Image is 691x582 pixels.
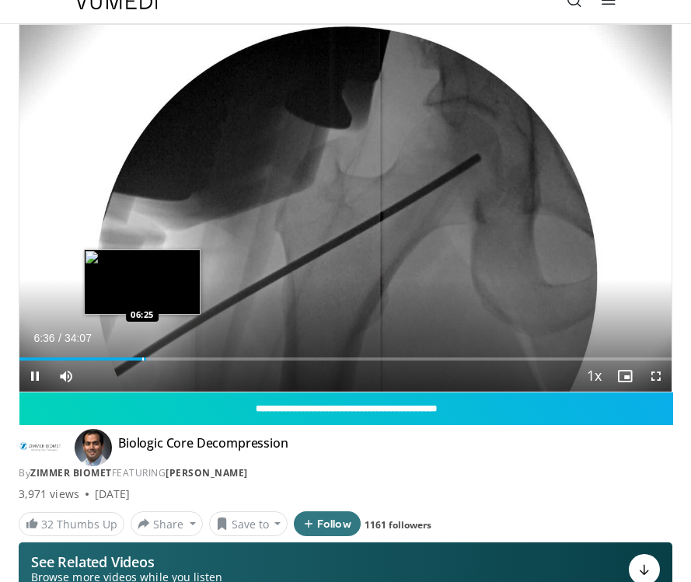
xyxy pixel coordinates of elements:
video-js: Video Player [19,25,672,392]
h4: Biologic Core Decompression [118,435,288,460]
a: Zimmer Biomet [30,466,112,479]
button: Share [131,511,203,536]
button: Playback Rate [578,361,609,392]
span: / [58,332,61,344]
a: 1161 followers [365,518,431,531]
button: Enable picture-in-picture mode [609,361,640,392]
div: [DATE] [95,486,130,502]
button: Save to [209,511,288,536]
a: [PERSON_NAME] [166,466,248,479]
div: Progress Bar [19,357,672,361]
button: Follow [294,511,361,536]
div: By FEATURING [19,466,672,480]
span: 6:36 [33,332,54,344]
img: image.jpeg [84,249,201,315]
button: Pause [19,361,51,392]
span: 32 [41,517,54,531]
p: See Related Videos [31,554,222,570]
img: Avatar [75,429,112,466]
span: 3,971 views [19,486,79,502]
a: 32 Thumbs Up [19,512,124,536]
span: 34:07 [65,332,92,344]
img: Zimmer Biomet [19,435,62,460]
button: Mute [51,361,82,392]
button: Fullscreen [640,361,672,392]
